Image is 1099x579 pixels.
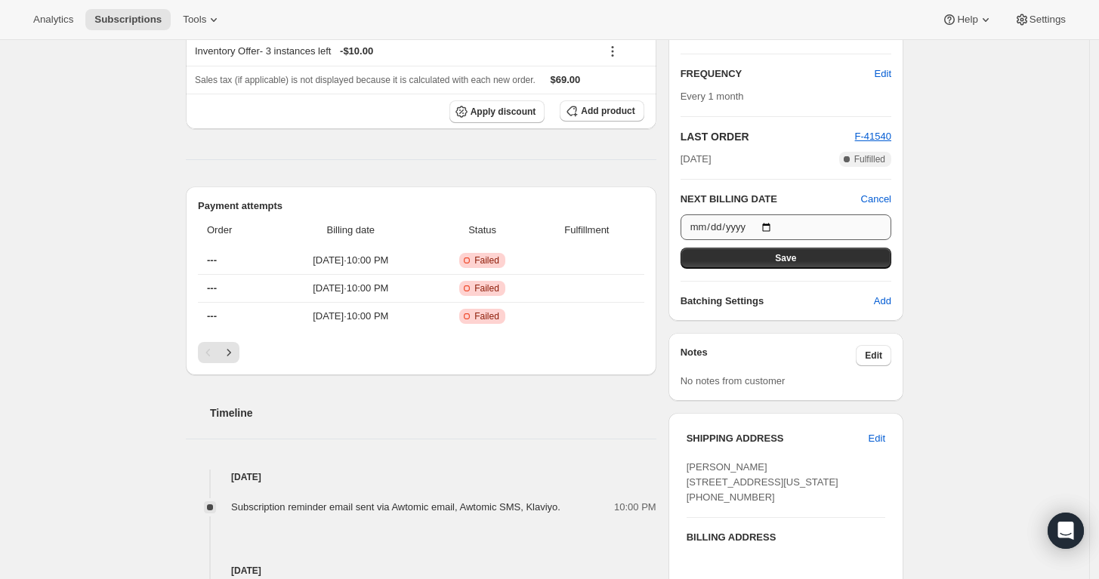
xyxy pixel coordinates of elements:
span: Failed [474,254,499,266]
span: Edit [865,350,882,362]
span: Tools [183,14,206,26]
span: Failed [474,282,499,294]
span: [DATE] [681,152,712,167]
span: Apply discount [471,106,536,118]
button: Save [681,248,891,269]
span: Fulfillment [539,223,635,238]
button: Analytics [24,9,82,30]
h3: SHIPPING ADDRESS [687,431,869,446]
h6: Batching Settings [681,294,874,309]
h4: [DATE] [186,563,656,578]
span: Billing date [276,223,427,238]
span: Subscription reminder email sent via Awtomic email, Awtomic SMS, Klaviyo. [231,501,560,513]
span: Save [775,252,796,264]
h2: NEXT BILLING DATE [681,192,861,207]
span: [PERSON_NAME] [STREET_ADDRESS][US_STATE] [PHONE_NUMBER] [687,461,838,503]
span: Status [435,223,529,238]
span: Every 1 month [681,91,744,102]
h2: FREQUENCY [681,66,875,82]
nav: Pagination [198,342,644,363]
button: Next [218,342,239,363]
button: Edit [866,62,900,86]
button: Subscriptions [85,9,171,30]
button: Add product [560,100,644,122]
div: Open Intercom Messenger [1048,513,1084,549]
button: Edit [860,427,894,451]
span: [DATE] · 10:00 PM [276,309,427,324]
span: [DATE] · 10:00 PM [276,281,427,296]
span: No notes from customer [681,375,786,387]
span: --- [207,254,217,266]
div: Inventory Offer - 3 instances left [195,44,591,59]
button: Cancel [861,192,891,207]
button: F-41540 [855,129,891,144]
h2: Timeline [210,405,656,420]
span: Fulfilled [854,153,885,165]
span: Help [957,14,977,26]
h4: [DATE] [186,470,656,485]
button: Add [865,289,900,313]
span: [DATE] · 10:00 PM [276,253,427,268]
span: Settings [1030,14,1066,26]
span: --- [207,282,217,294]
span: Sales tax (if applicable) is not displayed because it is calculated with each new order. [195,75,536,85]
span: Subscriptions [94,14,162,26]
button: Tools [174,9,230,30]
button: Help [933,9,1002,30]
a: F-41540 [855,131,891,142]
span: Add [874,294,891,309]
h3: BILLING ADDRESS [687,530,885,545]
span: Analytics [33,14,73,26]
span: Add product [581,105,634,117]
span: 10:00 PM [614,500,656,515]
span: $69.00 [551,74,581,85]
span: --- [207,310,217,322]
h2: LAST ORDER [681,129,855,144]
button: Edit [856,345,891,366]
h2: Payment attempts [198,199,644,214]
span: Edit [875,66,891,82]
span: Failed [474,310,499,322]
h3: Notes [681,345,857,366]
button: Apply discount [449,100,545,123]
span: - $10.00 [340,44,373,59]
span: Edit [869,431,885,446]
button: Settings [1005,9,1075,30]
th: Order [198,214,271,247]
